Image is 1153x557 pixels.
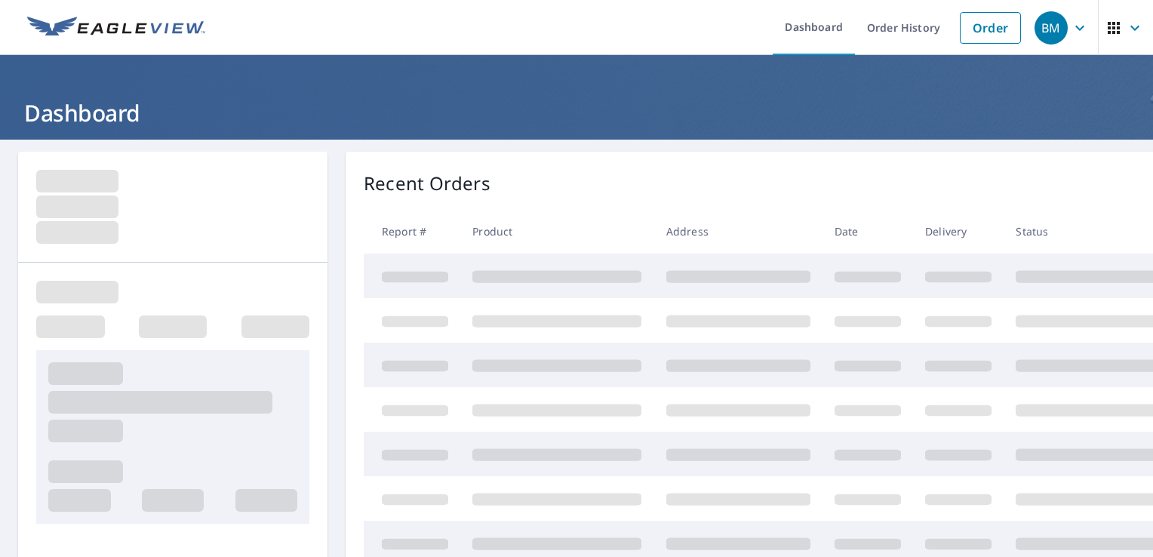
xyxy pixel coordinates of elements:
[913,209,1004,254] th: Delivery
[18,97,1135,128] h1: Dashboard
[822,209,913,254] th: Date
[364,170,490,197] p: Recent Orders
[654,209,822,254] th: Address
[364,209,460,254] th: Report #
[960,12,1021,44] a: Order
[460,209,653,254] th: Product
[27,17,205,39] img: EV Logo
[1035,11,1068,45] div: BM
